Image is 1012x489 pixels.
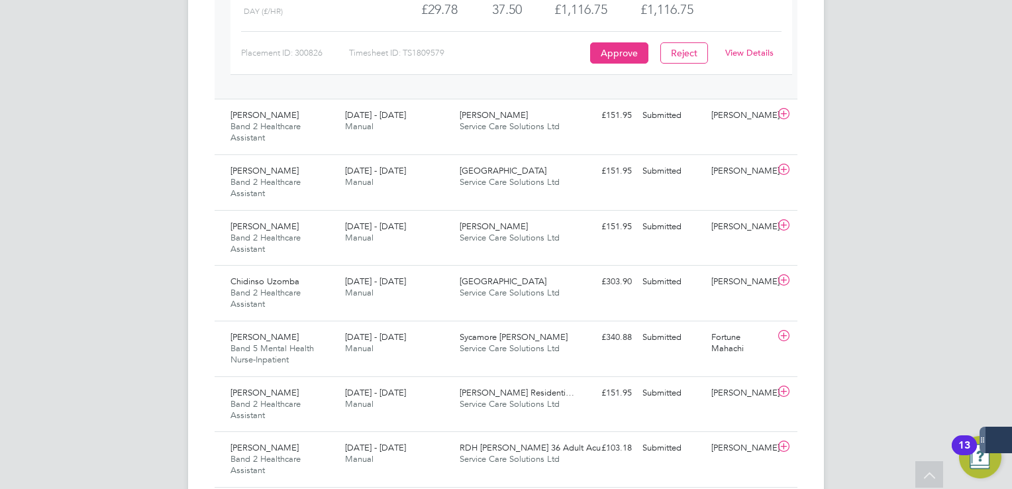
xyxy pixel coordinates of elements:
[345,287,374,298] span: Manual
[460,287,560,298] span: Service Care Solutions Ltd
[460,387,574,398] span: [PERSON_NAME] Residenti…
[590,42,648,64] button: Approve
[460,331,568,343] span: Sycamore [PERSON_NAME]
[637,382,706,404] div: Submitted
[345,398,374,409] span: Manual
[460,232,560,243] span: Service Care Solutions Ltd
[230,232,301,254] span: Band 2 Healthcare Assistant
[706,160,775,182] div: [PERSON_NAME]
[345,442,406,453] span: [DATE] - [DATE]
[706,216,775,238] div: [PERSON_NAME]
[345,165,406,176] span: [DATE] - [DATE]
[345,343,374,354] span: Manual
[345,232,374,243] span: Manual
[959,436,1001,478] button: Open Resource Center, 13 new notifications
[230,276,299,287] span: Chidinso Uzomba
[345,276,406,287] span: [DATE] - [DATE]
[345,221,406,232] span: [DATE] - [DATE]
[637,105,706,127] div: Submitted
[660,42,708,64] button: Reject
[568,160,637,182] div: £151.95
[568,437,637,459] div: £103.18
[345,387,406,398] span: [DATE] - [DATE]
[568,327,637,349] div: £340.88
[640,1,693,17] span: £1,116.75
[349,42,587,64] div: Timesheet ID: TS1809579
[706,327,775,360] div: Fortune Mahachi
[568,382,637,404] div: £151.95
[345,121,374,132] span: Manual
[230,176,301,199] span: Band 2 Healthcare Assistant
[345,176,374,188] span: Manual
[460,453,560,464] span: Service Care Solutions Ltd
[460,176,560,188] span: Service Care Solutions Ltd
[230,331,299,343] span: [PERSON_NAME]
[706,271,775,293] div: [PERSON_NAME]
[244,7,283,16] span: Day (£/HR)
[230,442,299,453] span: [PERSON_NAME]
[460,165,546,176] span: [GEOGRAPHIC_DATA]
[230,453,301,476] span: Band 2 Healthcare Assistant
[230,398,301,421] span: Band 2 Healthcare Assistant
[230,387,299,398] span: [PERSON_NAME]
[460,276,546,287] span: [GEOGRAPHIC_DATA]
[637,327,706,349] div: Submitted
[460,343,560,354] span: Service Care Solutions Ltd
[230,221,299,232] span: [PERSON_NAME]
[460,221,528,232] span: [PERSON_NAME]
[460,398,560,409] span: Service Care Solutions Ltd
[460,121,560,132] span: Service Care Solutions Ltd
[637,160,706,182] div: Submitted
[706,105,775,127] div: [PERSON_NAME]
[958,445,970,462] div: 13
[460,109,528,121] span: [PERSON_NAME]
[230,121,301,143] span: Band 2 Healthcare Assistant
[230,343,314,365] span: Band 5 Mental Health Nurse-Inpatient
[637,216,706,238] div: Submitted
[706,437,775,459] div: [PERSON_NAME]
[637,271,706,293] div: Submitted
[637,437,706,459] div: Submitted
[230,165,299,176] span: [PERSON_NAME]
[706,382,775,404] div: [PERSON_NAME]
[460,442,609,453] span: RDH [PERSON_NAME] 36 Adult Acu…
[230,109,299,121] span: [PERSON_NAME]
[230,287,301,309] span: Band 2 Healthcare Assistant
[345,109,406,121] span: [DATE] - [DATE]
[568,271,637,293] div: £303.90
[345,453,374,464] span: Manual
[725,47,774,58] a: View Details
[568,216,637,238] div: £151.95
[568,105,637,127] div: £151.95
[345,331,406,343] span: [DATE] - [DATE]
[241,42,349,64] div: Placement ID: 300826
